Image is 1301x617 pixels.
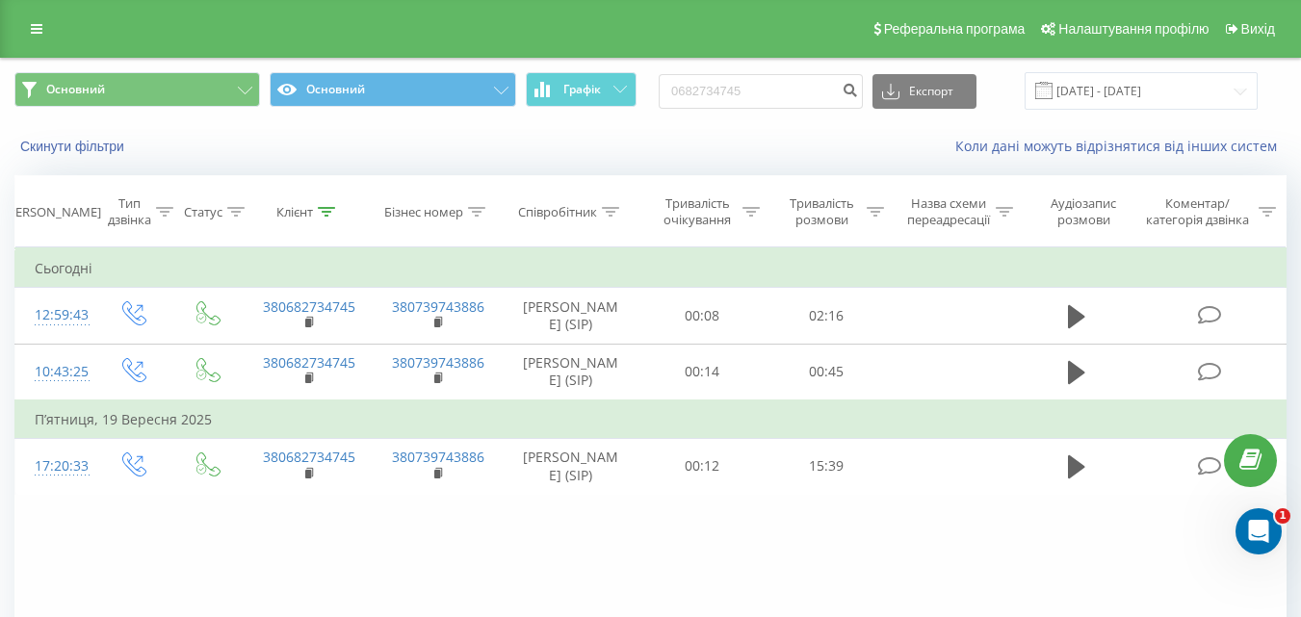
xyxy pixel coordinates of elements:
div: Співробітник [518,204,597,220]
td: Сьогодні [15,249,1287,288]
div: Назва схеми переадресації [906,195,991,228]
td: 00:45 [765,344,889,400]
span: Основний [46,82,105,97]
div: [PERSON_NAME] [4,204,101,220]
div: Тривалість очікування [658,195,738,228]
input: Пошук за номером [659,74,863,109]
td: [PERSON_NAME] (SIP) [502,438,640,494]
td: 15:39 [765,438,889,494]
a: 380682734745 [263,448,355,466]
a: 380682734745 [263,297,355,316]
td: П’ятниця, 19 Вересня 2025 [15,400,1287,439]
td: 02:16 [765,288,889,344]
a: 380682734745 [263,353,355,372]
td: [PERSON_NAME] (SIP) [502,288,640,344]
span: Вихід [1241,21,1275,37]
td: 00:14 [640,344,765,400]
button: Основний [14,72,260,107]
div: Аудіозапис розмови [1035,195,1132,228]
td: 00:12 [640,438,765,494]
div: Тип дзвінка [108,195,151,228]
div: 12:59:43 [35,296,75,334]
div: 17:20:33 [35,448,75,485]
span: Графік [563,83,601,96]
td: [PERSON_NAME] (SIP) [502,344,640,400]
div: Тривалість розмови [782,195,862,228]
div: Клієнт [276,204,313,220]
button: Скинути фільтри [14,138,134,155]
div: Бізнес номер [384,204,463,220]
a: 380739743886 [392,448,484,466]
div: Коментар/категорія дзвінка [1141,195,1254,228]
a: 380739743886 [392,353,484,372]
span: Реферальна програма [884,21,1026,37]
iframe: Intercom live chat [1236,508,1282,554]
div: 10:43:25 [35,353,75,391]
button: Графік [526,72,637,107]
div: Статус [184,204,222,220]
span: Налаштування профілю [1058,21,1209,37]
span: 1 [1275,508,1290,524]
button: Експорт [872,74,976,109]
a: 380739743886 [392,297,484,316]
td: 00:08 [640,288,765,344]
a: Коли дані можуть відрізнятися вiд інших систем [955,137,1287,155]
button: Основний [270,72,515,107]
